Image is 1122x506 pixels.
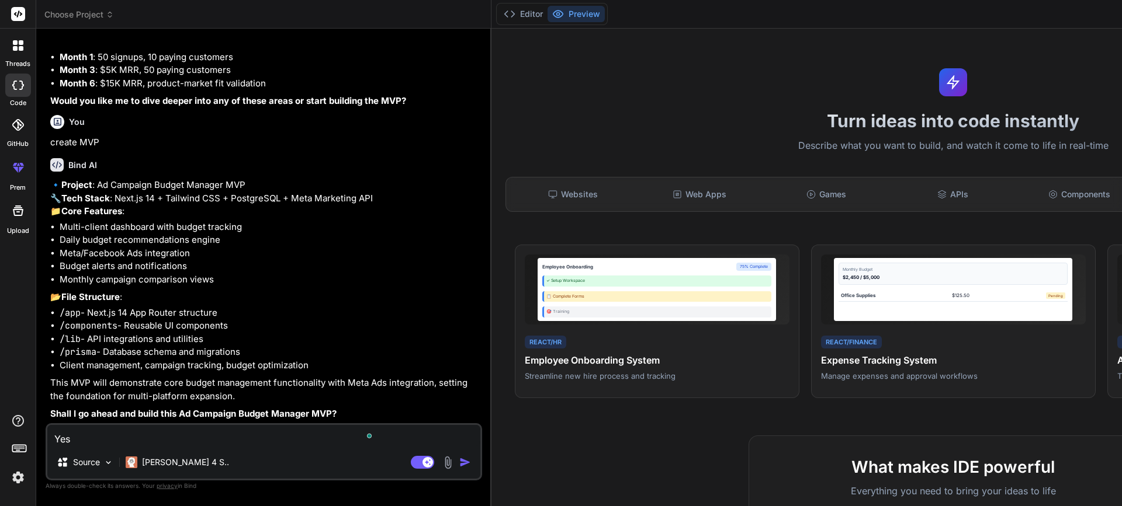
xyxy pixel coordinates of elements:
[548,6,605,22] button: Preview
[60,273,480,287] li: Monthly campaign comparison views
[60,359,480,372] li: Client management, campaign tracking, budget optimization
[525,353,789,367] h4: Employee Onboarding System
[459,456,471,468] img: icon
[103,458,113,467] img: Pick Models
[142,456,229,468] p: [PERSON_NAME] 4 S..
[50,136,480,149] p: create MVP
[60,346,480,359] li: - Database schema and migrations
[60,333,81,345] code: /lib
[157,482,178,489] span: privacy
[542,275,771,287] div: ✓ Setup Workspace
[60,306,480,320] li: - Next.js 14 App Router structure
[8,467,28,487] img: settings
[60,307,81,319] code: /app
[542,291,771,302] div: 📋 Complete Forms
[60,51,480,64] li: : 50 signups, 10 paying customers
[542,263,593,270] div: Employee Onboarding
[441,456,455,469] img: attachment
[525,371,789,381] p: Streamline new hire process and tracking
[7,139,29,149] label: GitHub
[126,456,137,468] img: Claude 4 Sonnet
[60,320,117,331] code: /components
[841,292,875,299] div: Office Supplies
[61,179,92,190] strong: Project
[61,205,122,217] strong: Core Features
[50,408,337,419] strong: Shall I go ahead and build this Ad Campaign Budget Manager MVP?
[10,183,26,193] label: prem
[5,59,30,69] label: threads
[60,333,480,346] li: - API integrations and utilities
[60,319,480,333] li: - Reusable UI components
[73,456,100,468] p: Source
[69,116,85,128] h6: You
[843,267,1064,273] div: Monthly Budget
[60,221,480,234] li: Multi-client dashboard with budget tracking
[821,371,1086,381] p: Manage expenses and approval workflows
[47,425,480,446] textarea: To enrich screen reader interactions, please activate Accessibility in Grammarly extension settings
[764,182,888,207] div: Games
[525,336,566,349] div: React/HR
[821,336,882,349] div: React/Finance
[50,95,406,106] strong: Would you like me to dive deeper into any of these areas or start building the MVP?
[61,291,120,302] strong: File Structure
[50,376,480,403] p: This MVP will demonstrate core budget management functionality with Meta Ads integration, setting...
[61,193,110,204] strong: Tech Stack
[10,98,26,108] label: code
[60,247,480,260] li: Meta/Facebook Ads integration
[60,64,95,75] strong: Month 3
[44,9,114,20] span: Choose Project
[60,233,480,247] li: Daily budget recommendations engine
[60,51,93,62] strong: Month 1
[542,306,771,317] div: 🎯 Training
[60,64,480,77] li: : $5K MRR, 50 paying customers
[60,260,480,273] li: Budget alerts and notifications
[1046,292,1065,299] div: Pending
[60,346,96,358] code: /prisma
[511,182,635,207] div: Websites
[499,6,548,22] button: Editor
[843,274,1064,281] div: $2,450 / $5,000
[7,226,29,236] label: Upload
[952,292,969,299] div: $125.50
[46,480,482,491] p: Always double-check its answers. Your in Bind
[50,291,480,304] p: 📂 :
[50,179,480,218] p: 🔹 : Ad Campaign Budget Manager MVP 🔧 : Next.js 14 + Tailwind CSS + PostgreSQL + Meta Marketing AP...
[637,182,761,207] div: Web Apps
[60,77,480,90] li: : $15K MRR, product-market fit validation
[60,78,95,89] strong: Month 6
[821,353,1086,367] h4: Expense Tracking System
[891,182,1015,207] div: APIs
[68,159,97,171] h6: Bind AI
